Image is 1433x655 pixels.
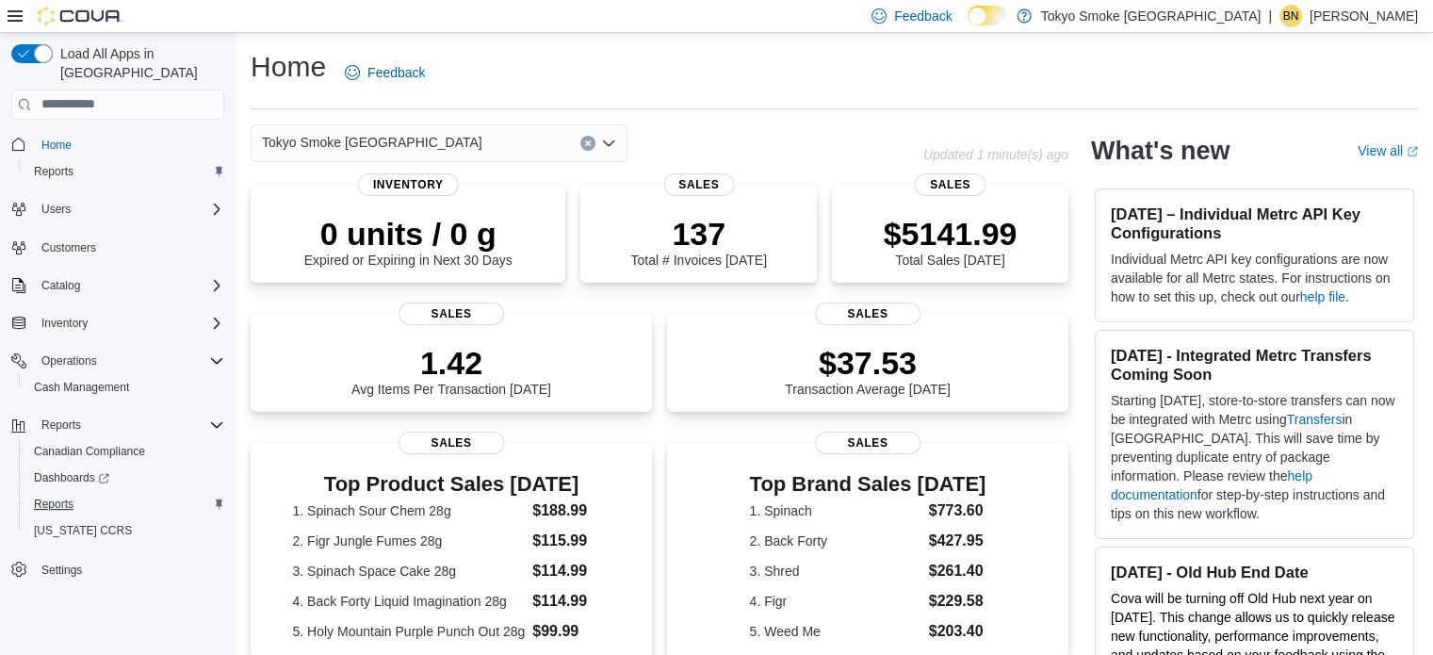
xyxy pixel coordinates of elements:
a: Customers [34,237,104,259]
a: help file [1300,289,1345,304]
button: Operations [4,348,232,374]
a: Feedback [337,54,432,91]
img: Cova [38,7,122,25]
span: Cash Management [34,380,129,395]
a: Home [34,134,79,156]
a: Cash Management [26,376,137,399]
p: 0 units / 0 g [304,215,513,253]
a: Canadian Compliance [26,440,153,463]
dd: $427.95 [929,530,986,552]
dt: 5. Weed Me [750,622,921,641]
dt: 2. Figr Jungle Fumes 28g [293,532,526,550]
span: Dashboards [26,467,224,489]
button: Inventory [4,310,232,336]
div: Expired or Expiring in Next 30 Days [304,215,513,268]
dt: 3. Spinach Space Cake 28g [293,562,526,581]
span: Settings [34,557,224,581]
nav: Complex example [11,123,224,632]
dd: $188.99 [532,499,610,522]
span: Operations [41,353,97,368]
p: | [1268,5,1272,27]
span: BN [1283,5,1299,27]
span: Sales [915,173,985,196]
span: Dark Mode [968,25,969,26]
span: Users [41,202,71,217]
p: [PERSON_NAME] [1310,5,1418,27]
span: Operations [34,350,224,372]
button: Home [4,131,232,158]
span: Sales [815,303,920,325]
h3: Top Brand Sales [DATE] [750,473,986,496]
dt: 4. Figr [750,592,921,611]
dd: $115.99 [532,530,610,552]
dd: $203.40 [929,620,986,643]
p: 137 [630,215,766,253]
button: Reports [19,491,232,517]
a: help documentation [1111,468,1312,502]
span: Reports [41,418,81,433]
dt: 2. Back Forty [750,532,921,550]
button: Canadian Compliance [19,438,232,465]
p: 1.42 [351,344,551,382]
p: Updated 1 minute(s) ago [923,147,1068,162]
p: Starting [DATE], store-to-store transfers can now be integrated with Metrc using in [GEOGRAPHIC_D... [1111,391,1398,523]
button: Reports [34,414,89,436]
span: Canadian Compliance [34,444,145,459]
dd: $229.58 [929,590,986,613]
span: Reports [26,493,224,516]
span: Home [34,133,224,156]
button: Cash Management [19,374,232,401]
a: Dashboards [19,465,232,491]
div: Brianna Nesbitt [1279,5,1302,27]
span: Feedback [367,63,425,82]
dd: $99.99 [532,620,610,643]
h3: Top Product Sales [DATE] [293,473,611,496]
span: Sales [815,432,920,454]
span: Reports [34,497,73,512]
dd: $114.99 [532,590,610,613]
span: Sales [399,303,504,325]
button: Open list of options [601,136,616,151]
span: Reports [26,160,224,183]
span: Reports [34,164,73,179]
span: Customers [34,236,224,259]
span: Tokyo Smoke [GEOGRAPHIC_DATA] [262,131,482,154]
span: Users [34,198,224,221]
button: Settings [4,555,232,582]
span: Feedback [894,7,952,25]
a: [US_STATE] CCRS [26,519,139,542]
div: Transaction Average [DATE] [785,344,951,397]
p: $37.53 [785,344,951,382]
span: Cash Management [26,376,224,399]
dt: 5. Holy Mountain Purple Punch Out 28g [293,622,526,641]
button: Clear input [580,136,595,151]
div: Total # Invoices [DATE] [630,215,766,268]
dt: 1. Spinach [750,501,921,520]
span: Catalog [41,278,80,293]
dd: $114.99 [532,560,610,582]
button: Operations [34,350,105,372]
button: [US_STATE] CCRS [19,517,232,544]
button: Reports [19,158,232,185]
p: $5141.99 [884,215,1018,253]
h3: [DATE] – Individual Metrc API Key Configurations [1111,205,1398,242]
span: Sales [399,432,504,454]
p: Individual Metrc API key configurations are now available for all Metrc states. For instructions ... [1111,250,1398,306]
a: View allExternal link [1358,143,1418,158]
dt: 4. Back Forty Liquid Imagination 28g [293,592,526,611]
p: Tokyo Smoke [GEOGRAPHIC_DATA] [1041,5,1262,27]
span: Washington CCRS [26,519,224,542]
span: Inventory [358,173,459,196]
button: Users [34,198,78,221]
h3: [DATE] - Old Hub End Date [1111,563,1398,581]
span: Sales [663,173,734,196]
span: Canadian Compliance [26,440,224,463]
button: Catalog [4,272,232,299]
span: Catalog [34,274,224,297]
button: Inventory [34,312,95,335]
dd: $773.60 [929,499,986,522]
button: Customers [4,234,232,261]
input: Dark Mode [968,6,1007,25]
button: Catalog [34,274,88,297]
button: Users [4,196,232,222]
